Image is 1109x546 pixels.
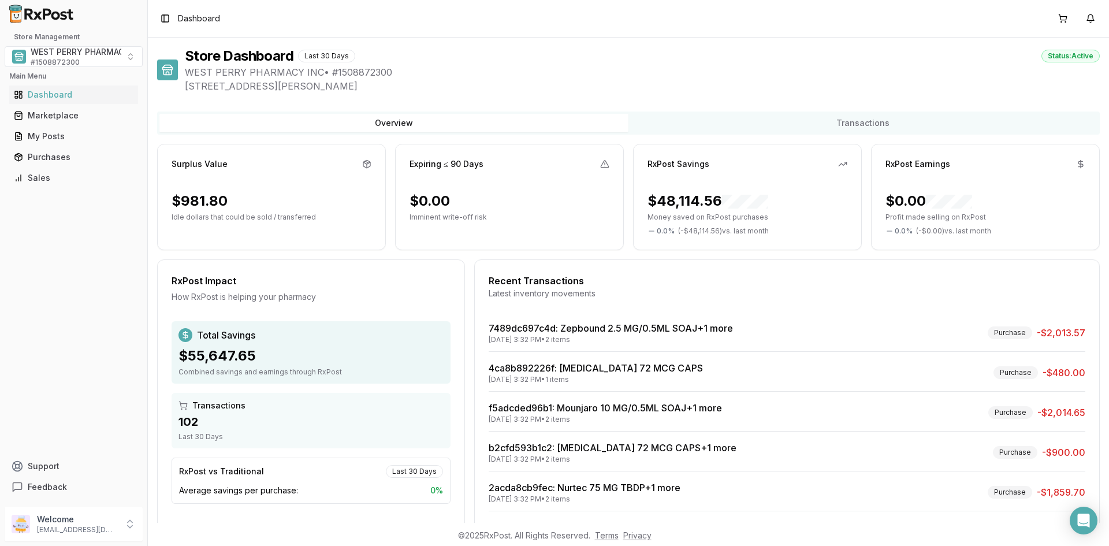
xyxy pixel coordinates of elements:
[489,415,722,424] div: [DATE] 3:32 PM • 2 items
[489,455,736,464] div: [DATE] 3:32 PM • 2 items
[885,213,1085,222] p: Profit made selling on RxPost
[28,481,67,493] span: Feedback
[9,126,138,147] a: My Posts
[678,226,769,236] span: ( - $48,114.56 ) vs. last month
[410,158,483,170] div: Expiring ≤ 90 Days
[489,274,1085,288] div: Recent Transactions
[410,192,450,210] div: $0.00
[386,465,443,478] div: Last 30 Days
[178,414,444,430] div: 102
[5,5,79,23] img: RxPost Logo
[185,65,1100,79] span: WEST PERRY PHARMACY INC • # 1508872300
[5,477,143,497] button: Feedback
[172,192,228,210] div: $981.80
[489,335,733,344] div: [DATE] 3:32 PM • 2 items
[489,375,703,384] div: [DATE] 3:32 PM • 1 items
[159,114,628,132] button: Overview
[993,446,1037,459] div: Purchase
[1037,406,1085,419] span: -$2,014.65
[31,58,80,67] span: # 1508872300
[192,400,245,411] span: Transactions
[489,402,722,414] a: f5adcded96b1: Mounjaro 10 MG/0.5ML SOAJ+1 more
[5,106,143,125] button: Marketplace
[179,485,298,496] span: Average savings per purchase:
[885,192,972,210] div: $0.00
[489,442,736,454] a: b2cfd593b1c2: [MEDICAL_DATA] 72 MCG CAPS+1 more
[647,213,847,222] p: Money saved on RxPost purchases
[179,466,264,477] div: RxPost vs Traditional
[988,326,1032,339] div: Purchase
[430,485,443,496] span: 0 %
[9,147,138,168] a: Purchases
[489,495,680,504] div: [DATE] 3:32 PM • 2 items
[14,131,133,142] div: My Posts
[9,72,138,81] h2: Main Menu
[37,514,117,525] p: Welcome
[172,158,228,170] div: Surplus Value
[895,226,913,236] span: 0.0 %
[178,13,220,24] span: Dashboard
[1037,485,1085,499] span: -$1,859.70
[178,367,444,377] div: Combined savings and earnings through RxPost
[647,192,768,210] div: $48,114.56
[37,525,117,534] p: [EMAIL_ADDRESS][DOMAIN_NAME]
[172,291,451,303] div: How RxPost is helping your pharmacy
[988,406,1033,419] div: Purchase
[595,530,619,540] a: Terms
[885,158,950,170] div: RxPost Earnings
[197,328,255,342] span: Total Savings
[410,213,609,222] p: Imminent write-off risk
[14,172,133,184] div: Sales
[172,213,371,222] p: Idle dollars that could be sold / transferred
[5,456,143,477] button: Support
[489,362,703,374] a: 4ca8b892226f: [MEDICAL_DATA] 72 MCG CAPS
[14,110,133,121] div: Marketplace
[9,84,138,105] a: Dashboard
[489,482,680,493] a: 2acda8cb9fec: Nurtec 75 MG TBDP+1 more
[647,158,709,170] div: RxPost Savings
[185,47,293,65] h1: Store Dashboard
[1037,326,1085,340] span: -$2,013.57
[178,13,220,24] nav: breadcrumb
[5,46,143,67] button: Select a view
[9,105,138,126] a: Marketplace
[5,86,143,104] button: Dashboard
[489,288,1085,299] div: Latest inventory movements
[185,79,1100,93] span: [STREET_ADDRESS][PERSON_NAME]
[5,148,143,166] button: Purchases
[12,515,30,533] img: User avatar
[9,168,138,188] a: Sales
[628,114,1097,132] button: Transactions
[5,32,143,42] h2: Store Management
[178,347,444,365] div: $55,647.65
[14,151,133,163] div: Purchases
[657,226,675,236] span: 0.0 %
[172,274,451,288] div: RxPost Impact
[623,530,652,540] a: Privacy
[489,322,733,334] a: 7489dc697c4d: Zepbound 2.5 MG/0.5ML SOAJ+1 more
[31,46,147,58] span: WEST PERRY PHARMACY INC
[178,432,444,441] div: Last 30 Days
[1041,50,1100,62] div: Status: Active
[988,486,1032,499] div: Purchase
[298,50,355,62] div: Last 30 Days
[5,169,143,187] button: Sales
[1070,507,1097,534] div: Open Intercom Messenger
[14,89,133,101] div: Dashboard
[1043,366,1085,380] span: -$480.00
[993,366,1038,379] div: Purchase
[916,226,991,236] span: ( - $0.00 ) vs. last month
[5,127,143,146] button: My Posts
[1042,445,1085,459] span: -$900.00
